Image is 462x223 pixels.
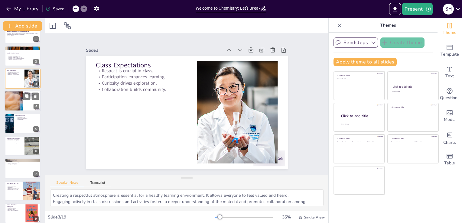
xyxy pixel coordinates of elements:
p: Innovation is driven by chemistry. [7,140,23,141]
div: 9 [33,216,39,221]
div: 6 [33,149,39,154]
button: Apply theme to all slides [333,58,397,66]
div: Click to add text [392,91,433,92]
p: Curiosity drives exploration. [7,73,23,74]
p: Sharing builds connections. [15,115,39,117]
span: Table [444,160,455,166]
p: Water is unique. [7,160,39,162]
button: S h [443,3,454,15]
div: Add images, graphics, shapes or video [438,105,462,127]
p: Community enhances learning. [15,118,39,119]
p: Safety is non-negotiable. [7,208,23,209]
div: Click to add title [337,74,380,77]
p: States of matter are fascinating. [7,162,39,163]
span: Template [441,51,459,58]
div: 4 [34,104,39,109]
p: Respect is crucial in class. [7,71,23,72]
div: Click to add title [341,114,380,119]
div: Add charts and graphs [438,127,462,149]
span: Media [444,116,456,123]
p: Chemistry helps solve problems. [7,139,23,141]
div: 35 % [279,214,294,220]
div: 2 [5,46,41,66]
div: 5 [5,114,41,134]
div: Click to add title [337,137,380,140]
strong: Welcome to Chemistry: Let's Break the Ice [7,31,29,32]
p: Getting Started with Experiments [7,204,23,207]
div: Click to add body [341,124,379,125]
div: 7 [5,158,41,178]
p: Introduction to Chemistry [7,52,39,54]
div: Click to add text [337,78,380,80]
div: 5 [33,126,39,132]
div: 8 [5,181,41,201]
button: My Library [5,4,41,14]
div: Click to add text [415,141,434,143]
div: Click to add title [391,137,434,140]
p: Chemistry reveals wonders. [7,163,39,164]
p: Fun Chemistry Facts [7,159,39,161]
div: Get real-time input from your audience [438,83,462,105]
button: Duplicate Slide [23,93,30,100]
p: Better choices through understanding. [7,186,21,188]
p: Wear safety equipment. [24,95,39,96]
p: Class Expectations [7,69,23,71]
span: Charts [443,139,456,146]
p: Collaboration builds community. [7,74,23,75]
button: Sendsteps [333,37,378,48]
textarea: Creating a respectful atmosphere is essential for a healthy learning environment. It allows every... [50,189,324,206]
p: Learning can be enjoyable. [7,164,39,165]
div: 6 [5,136,41,156]
div: Saved [46,6,64,12]
button: Present [402,3,432,15]
div: Add text boxes [438,62,462,83]
span: Theme [443,29,457,36]
span: Text [445,73,454,79]
p: Chemistry is essential for innovation. [8,59,40,60]
div: Click to add text [391,141,410,143]
div: Add a table [438,149,462,170]
button: Transcript [84,181,111,187]
p: Importance of Chemistry [7,137,23,139]
button: Add slide [3,21,42,31]
div: S h [443,4,454,15]
div: Click to add text [367,141,380,143]
div: 3 [33,81,39,87]
div: Change the overall theme [438,18,462,40]
div: 2 [33,59,39,64]
div: Slide 3 / 19 [48,214,215,220]
p: Informed decisions are crucial. [7,141,23,143]
p: Participation enhances learning. [96,74,187,80]
p: Everyday applications matter. [7,189,21,190]
p: Ask questions freely. [7,209,23,210]
p: Curiosity fuels experiments. [7,207,23,208]
p: Curiosity drives exploration. [96,80,187,86]
div: Click to add title [391,106,434,108]
div: Click to add text [337,141,351,143]
div: Add ready made slides [438,40,462,62]
p: Chemistry helps us understand interactions. [8,58,40,59]
p: Generated with [URL] [7,35,39,36]
div: 8 [33,194,39,199]
div: 4 [5,91,41,111]
p: No eating or drinking. [24,96,39,98]
span: Position [64,22,71,29]
p: Chemistry enhances experiences. [7,188,21,189]
p: Participation enhances learning. [7,72,23,73]
p: Respect is crucial in class. [96,67,187,74]
button: Export to PowerPoint [389,3,401,15]
p: Experiments enhance learning. [7,210,23,211]
p: Chemistry connects disciplines. [7,143,23,144]
button: Delete Slide [32,93,39,100]
p: Safety First [24,92,39,93]
span: Single View [304,215,325,220]
div: 7 [33,171,39,177]
p: Icebreaker Activity [15,114,39,116]
p: Chemistry in Daily Life [7,182,21,184]
button: Create theme [380,37,425,48]
p: Chemistry is the study of matter. [8,56,40,57]
div: Click to add text [352,141,366,143]
div: Click to add title [393,85,433,89]
p: Join us as we explore the exciting world of chemistry, establish class rules, and engage in fun i... [7,33,39,35]
div: Layout [48,21,57,31]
